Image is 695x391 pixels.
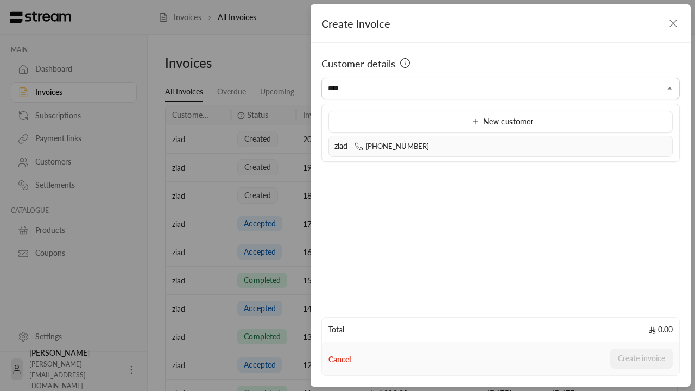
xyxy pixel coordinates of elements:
span: Create invoice [321,17,390,30]
span: [PHONE_NUMBER] [355,142,429,150]
span: Customer details [321,56,395,71]
button: Close [664,82,677,95]
span: ziad [334,141,348,150]
span: Total [328,324,344,335]
span: 0.00 [648,324,673,335]
button: Cancel [328,354,351,365]
span: New customer [468,117,533,126]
